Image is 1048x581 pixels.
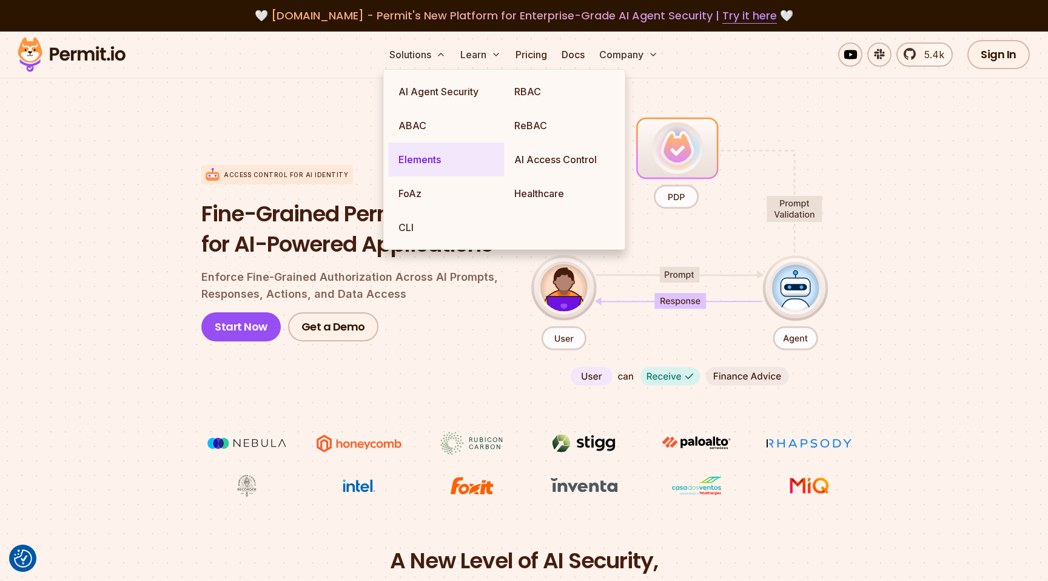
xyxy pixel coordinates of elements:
button: Consent Preferences [14,549,32,568]
div: 🤍 🤍 [29,7,1019,24]
button: Learn [455,42,506,67]
a: Sign In [967,40,1030,69]
a: Healthcare [505,176,620,210]
a: ReBAC [505,109,620,143]
a: RBAC [505,75,620,109]
img: Nebula [201,432,292,455]
p: Access control for AI Identity [224,170,348,180]
img: Maricopa County Recorder\'s Office [201,474,292,497]
a: ABAC [389,109,505,143]
img: Rubicon [426,432,517,455]
img: Intel [314,474,405,497]
a: Pricing [511,42,552,67]
span: [DOMAIN_NAME] - Permit's New Platform for Enterprise-Grade AI Agent Security | [271,8,777,23]
button: Solutions [385,42,451,67]
button: Company [594,42,663,67]
img: Foxit [426,474,517,497]
a: Elements [389,143,505,176]
img: Permit logo [12,34,131,75]
h1: Fine-Grained Permissions for AI-Powered Applications [201,199,512,259]
img: Revisit consent button [14,549,32,568]
img: paloalto [651,432,742,454]
a: CLI [389,210,505,244]
img: MIQ [768,475,850,496]
a: Try it here [722,8,777,24]
a: FoAz [389,176,505,210]
span: 5.4k [917,47,944,62]
a: AI Access Control [505,143,620,176]
img: Rhapsody Health [764,432,855,455]
a: Start Now [201,312,281,341]
p: Enforce Fine-Grained Authorization Across AI Prompts, Responses, Actions, and Data Access [201,269,512,303]
a: 5.4k [896,42,953,67]
a: AI Agent Security [389,75,505,109]
a: Docs [557,42,589,67]
img: Casa dos Ventos [651,474,742,497]
img: inventa [539,474,630,496]
a: Get a Demo [288,312,378,341]
img: Honeycomb [314,432,405,455]
img: Stigg [539,432,630,455]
